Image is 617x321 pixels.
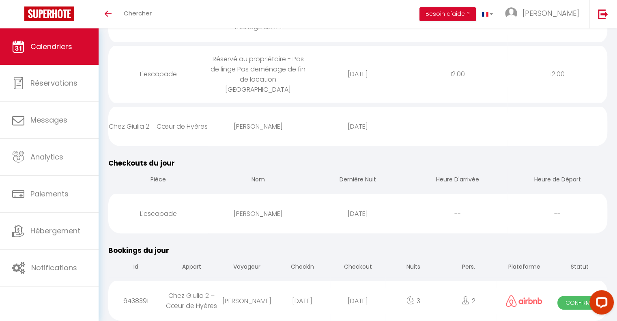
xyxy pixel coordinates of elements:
[308,200,408,227] div: [DATE]
[124,9,152,17] span: Chercher
[30,152,63,162] span: Analytics
[441,288,497,314] div: 2
[24,6,74,21] img: Super Booking
[108,61,208,87] div: L'escapade
[308,113,408,140] div: [DATE]
[308,61,408,87] div: [DATE]
[507,200,607,227] div: --
[108,288,164,314] div: 6438391
[30,226,80,236] span: Hébergement
[208,113,308,140] div: [PERSON_NAME]
[419,7,476,21] button: Besoin d'aide ?
[441,256,497,279] th: Pers.
[507,61,607,87] div: 12:00
[505,7,517,19] img: ...
[552,256,607,279] th: Statut
[557,296,602,310] span: Confirmé
[30,115,67,125] span: Messages
[108,256,164,279] th: Id
[507,113,607,140] div: --
[108,246,169,255] span: Bookings du jour
[164,256,219,279] th: Appart
[108,113,208,140] div: Chez Giulia 2 – Cœur de Hyères
[385,288,441,314] div: 3
[408,61,507,87] div: 12:00
[275,288,330,314] div: [DATE]
[164,282,219,319] div: Chez Giulia 2 – Cœur de Hyères
[30,189,69,199] span: Paiements
[208,200,308,227] div: [PERSON_NAME]
[330,288,386,314] div: [DATE]
[208,169,308,192] th: Nom
[108,169,208,192] th: Pièce
[507,169,607,192] th: Heure de Départ
[275,256,330,279] th: Checkin
[208,46,308,103] div: Réservé au propriétaire - Pas de linge Pas deménage de fin de location [GEOGRAPHIC_DATA]
[330,256,386,279] th: Checkout
[598,9,608,19] img: logout
[219,288,275,314] div: [PERSON_NAME]
[31,263,77,273] span: Notifications
[108,200,208,227] div: L'escapade
[385,256,441,279] th: Nuits
[408,113,507,140] div: --
[408,169,507,192] th: Heure D'arrivée
[583,287,617,321] iframe: LiveChat chat widget
[408,200,507,227] div: --
[219,256,275,279] th: Voyageur
[497,256,552,279] th: Plateforme
[30,78,77,88] span: Réservations
[522,8,579,18] span: [PERSON_NAME]
[308,169,408,192] th: Dernière Nuit
[506,295,542,307] img: airbnb2.png
[108,158,175,168] span: Checkouts du jour
[30,41,72,52] span: Calendriers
